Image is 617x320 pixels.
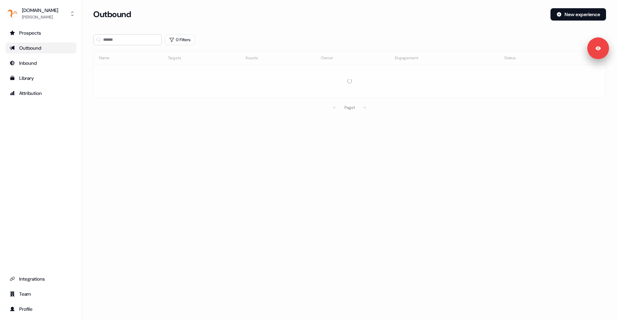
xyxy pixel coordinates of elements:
div: Attribution [10,90,72,97]
a: Go to team [5,288,76,299]
a: Go to outbound experience [5,42,76,53]
div: Inbound [10,60,72,66]
div: Library [10,75,72,82]
a: Go to integrations [5,273,76,284]
div: Prospects [10,29,72,36]
a: Go to attribution [5,88,76,99]
div: [DOMAIN_NAME] [22,7,58,14]
button: New experience [551,8,606,21]
button: 0 Filters [165,34,195,45]
div: Profile [10,306,72,312]
div: Outbound [10,45,72,51]
a: Go to profile [5,304,76,315]
a: Go to Inbound [5,58,76,69]
a: Go to templates [5,73,76,84]
button: [DOMAIN_NAME][PERSON_NAME] [5,5,76,22]
div: Integrations [10,275,72,282]
div: Team [10,291,72,297]
h3: Outbound [93,9,131,20]
div: [PERSON_NAME] [22,14,58,21]
a: Go to prospects [5,27,76,38]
